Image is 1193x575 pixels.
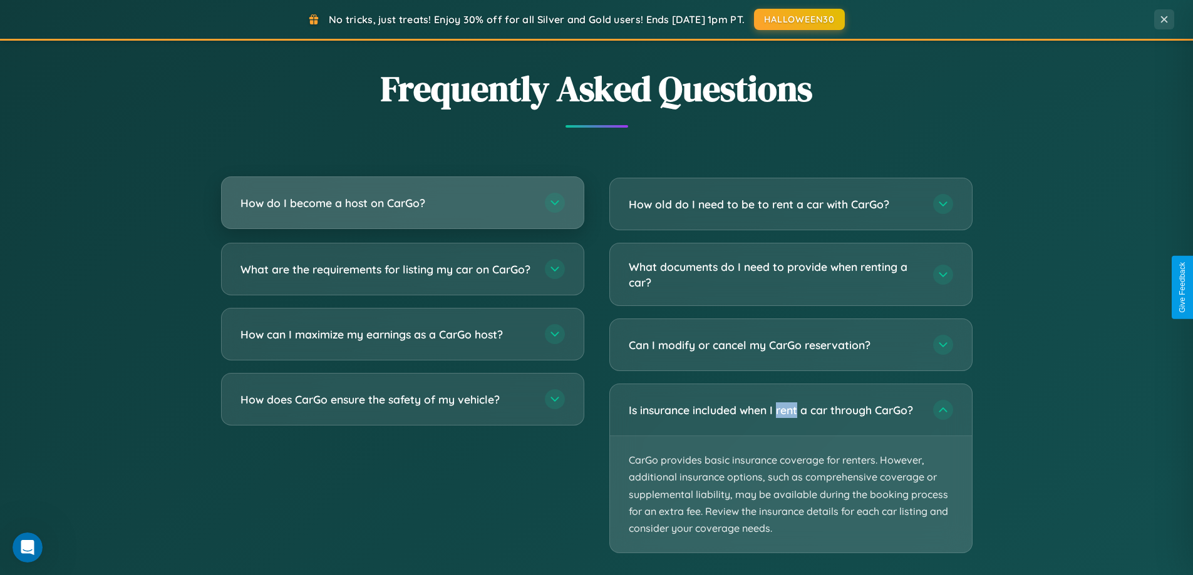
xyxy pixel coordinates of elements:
iframe: Intercom live chat [13,532,43,562]
div: Give Feedback [1178,262,1187,313]
h3: How can I maximize my earnings as a CarGo host? [240,327,532,342]
h3: Can I modify or cancel my CarGo reservation? [629,337,921,353]
h3: What are the requirements for listing my car on CarGo? [240,262,532,277]
h3: How do I become a host on CarGo? [240,195,532,211]
p: CarGo provides basic insurance coverage for renters. However, additional insurance options, such ... [610,436,972,552]
button: HALLOWEEN30 [754,9,845,30]
h3: How old do I need to be to rent a car with CarGo? [629,196,921,212]
span: No tricks, just treats! Enjoy 30% off for all Silver and Gold users! Ends [DATE] 1pm PT. [329,13,745,26]
h3: Is insurance included when I rent a car through CarGo? [629,402,921,418]
h3: What documents do I need to provide when renting a car? [629,259,921,290]
h3: How does CarGo ensure the safety of my vehicle? [240,392,532,407]
h2: Frequently Asked Questions [221,64,973,113]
